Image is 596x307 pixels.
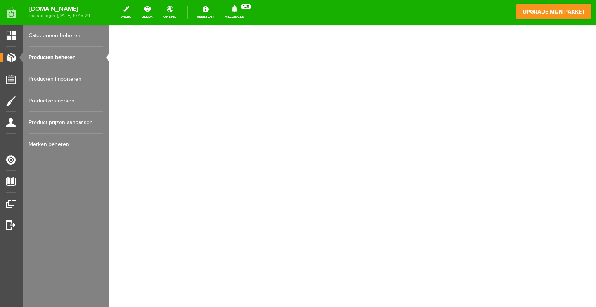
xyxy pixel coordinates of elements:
a: upgrade mijn pakket [516,4,591,19]
a: Producten beheren [29,47,103,68]
a: online [159,4,181,21]
a: wijzig [116,4,136,21]
a: Productkenmerken [29,90,103,112]
span: 120 [241,4,251,9]
a: Meldingen120 [220,4,249,21]
a: Product prijzen aanpassen [29,112,103,134]
a: Producten importeren [29,68,103,90]
strong: [DOMAIN_NAME] [29,7,90,11]
a: Merken beheren [29,134,103,155]
a: bekijk [137,4,158,21]
span: laatste login: [DATE] 10:45:29 [29,14,90,18]
a: Assistent [192,4,219,21]
a: Categorieën beheren [29,25,103,47]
